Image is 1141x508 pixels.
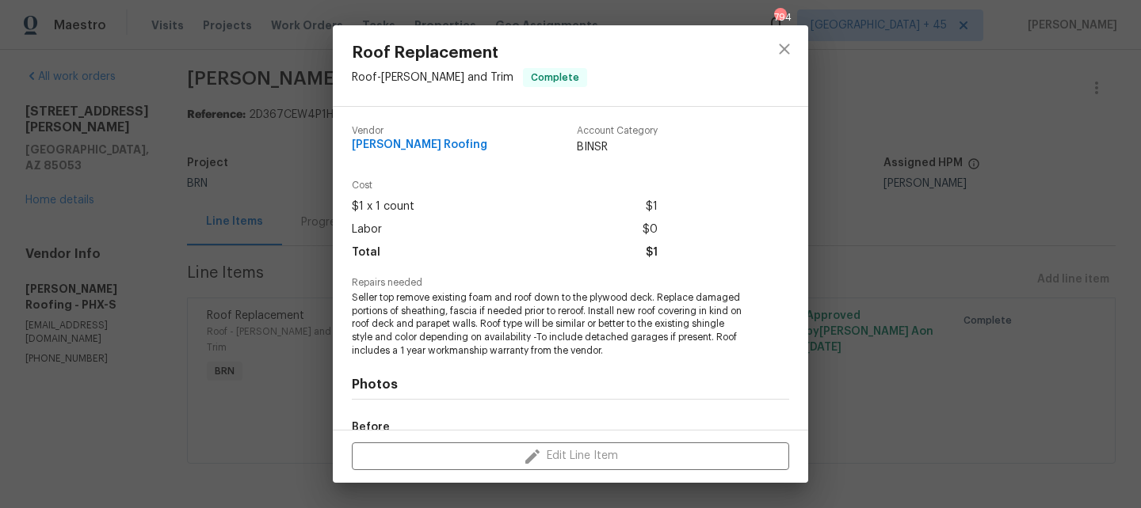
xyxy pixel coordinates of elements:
[352,44,587,62] span: Roof Replacement
[352,291,746,358] span: Seller top remove existing foam and roof down to the plywood deck. Replace damaged portions of sh...
[352,377,789,392] h4: Photos
[646,241,658,264] span: $1
[643,218,658,241] span: $0
[352,241,380,264] span: Total
[352,180,658,191] span: Cost
[765,30,803,68] button: close
[577,139,658,155] span: BINSR
[352,218,382,241] span: Labor
[577,126,658,136] span: Account Category
[774,9,785,25] div: 794
[525,70,586,85] span: Complete
[352,139,487,151] span: [PERSON_NAME] Roofing
[352,126,487,136] span: Vendor
[352,278,789,288] span: Repairs needed
[352,195,414,218] span: $1 x 1 count
[352,422,390,433] h5: Before
[352,72,513,83] span: Roof - [PERSON_NAME] and Trim
[646,195,658,218] span: $1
